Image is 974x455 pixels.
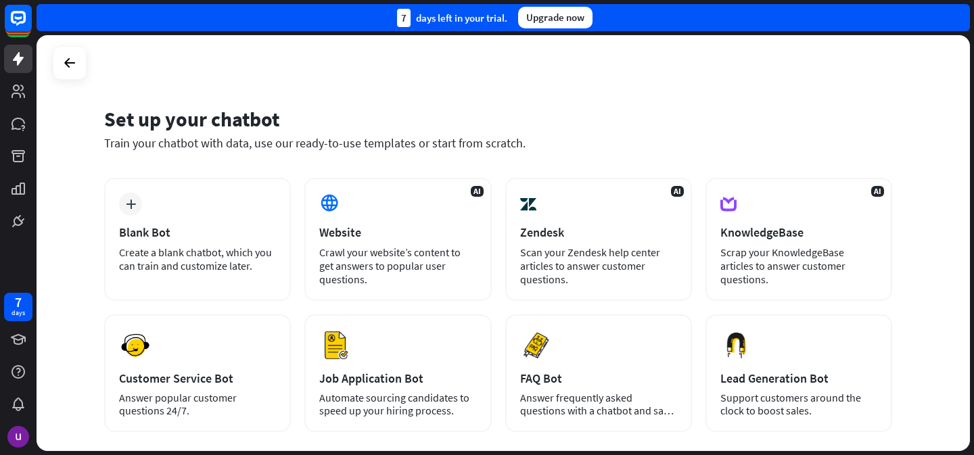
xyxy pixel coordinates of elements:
[397,9,411,27] div: 7
[518,7,593,28] div: Upgrade now
[397,9,507,27] div: days left in your trial.
[11,308,25,318] div: days
[4,293,32,321] a: 7 days
[15,296,22,308] div: 7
